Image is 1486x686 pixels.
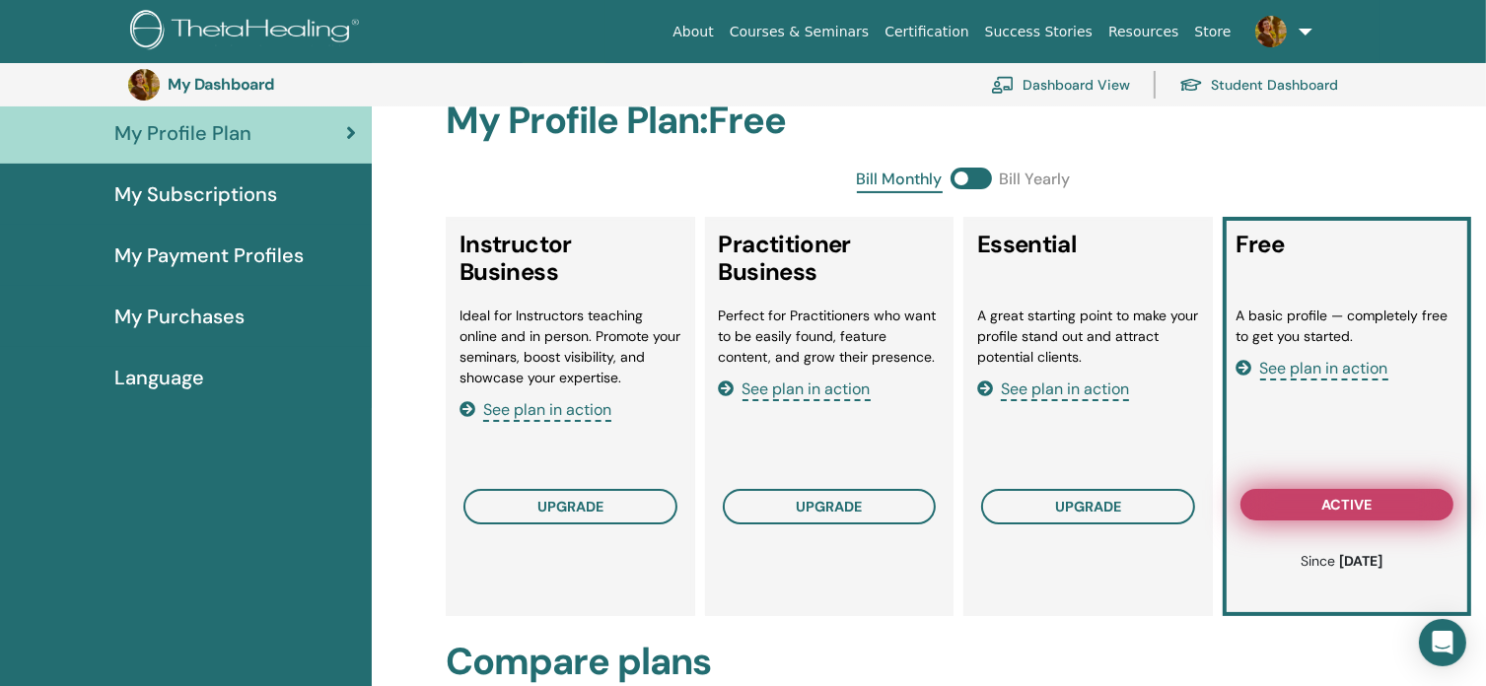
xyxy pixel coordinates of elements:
button: active [1240,489,1454,520]
span: See plan in action [1260,358,1388,380]
a: See plan in action [460,399,611,420]
img: logo.png [130,10,366,54]
a: Student Dashboard [1179,63,1338,106]
span: My Profile Plan [114,118,251,148]
h2: My Profile Plan : Free [446,99,1481,144]
span: My Purchases [114,302,245,331]
span: See plan in action [483,399,611,422]
div: Open Intercom Messenger [1419,619,1466,666]
li: Ideal for Instructors teaching online and in person. Promote your seminars, boost visibility, and... [460,306,681,388]
button: upgrade [463,489,677,524]
span: upgrade [796,498,862,515]
span: See plan in action [743,378,871,401]
span: My Payment Profiles [114,240,304,270]
li: A basic profile — completely free to get you started. [1237,306,1458,347]
span: Bill Yearly [1000,168,1071,193]
h3: My Dashboard [168,75,365,94]
a: About [665,14,721,50]
a: Resources [1100,14,1187,50]
p: Since [1246,551,1439,572]
img: default.jpg [1255,16,1287,47]
li: A great starting point to make your profile stand out and attract potential clients. [977,306,1199,368]
span: Language [114,363,204,392]
a: Store [1187,14,1239,50]
img: graduation-cap.svg [1179,77,1203,94]
img: chalkboard-teacher.svg [991,76,1015,94]
span: upgrade [537,498,603,515]
a: See plan in action [1237,358,1388,378]
a: Courses & Seminars [722,14,878,50]
a: Certification [877,14,976,50]
span: active [1321,497,1372,513]
span: Bill Monthly [857,168,943,193]
li: Perfect for Practitioners who want to be easily found, feature content, and grow their presence. [719,306,941,368]
button: upgrade [981,489,1195,524]
span: upgrade [1055,498,1121,515]
b: [DATE] [1339,552,1382,570]
span: See plan in action [1001,378,1129,401]
a: See plan in action [977,378,1129,399]
img: default.jpg [128,69,160,101]
a: Dashboard View [991,63,1130,106]
h2: Compare plans [446,640,1481,685]
span: My Subscriptions [114,179,277,209]
a: Success Stories [977,14,1100,50]
a: See plan in action [719,378,871,399]
button: upgrade [723,489,937,524]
